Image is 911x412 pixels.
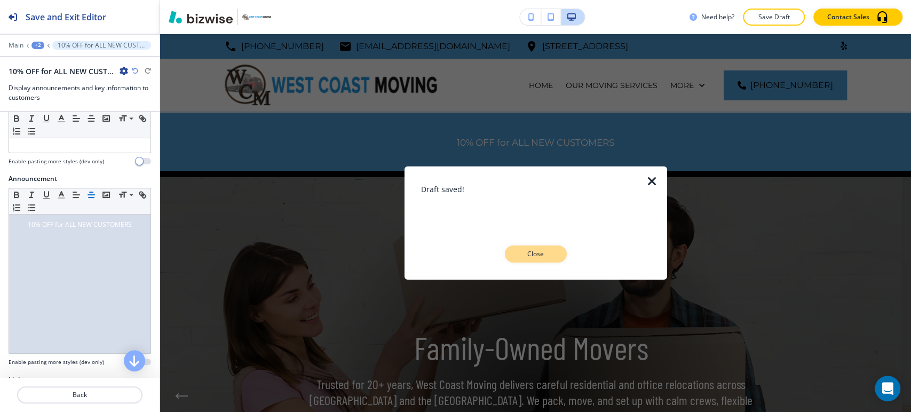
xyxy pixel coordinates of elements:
p: 10% OFF for ALL NEW CUSTOMERS [58,42,146,49]
div: Open Intercom Messenger [875,376,900,401]
button: +2 [31,42,44,49]
button: Back [17,386,142,403]
h3: Draft saved! [421,184,649,195]
button: Main [9,42,23,49]
h3: Need help? [701,12,734,22]
h2: Announcement [9,174,57,184]
p: Save Draft [757,12,791,22]
img: Your Logo [242,14,271,20]
h4: Enable pasting more styles (dev only) [9,157,104,165]
p: Contact Sales [827,12,869,22]
button: 10% OFF for ALL NEW CUSTOMERS [52,41,151,50]
button: Save Draft [743,9,805,26]
h2: Save and Exit Editor [26,11,106,23]
button: Contact Sales [813,9,902,26]
img: Bizwise Logo [169,11,233,23]
button: Close [505,245,567,263]
p: Close [519,249,553,259]
h2: Link [9,375,22,384]
h3: Display announcements and key information to customers [9,83,151,102]
p: Back [18,390,141,400]
span: 10% OFF for ALL NEW CUSTOMERS [28,220,132,229]
h4: Enable pasting more styles (dev only) [9,358,104,366]
h2: 10% OFF for ALL NEW CUSTOMERS [9,66,115,77]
